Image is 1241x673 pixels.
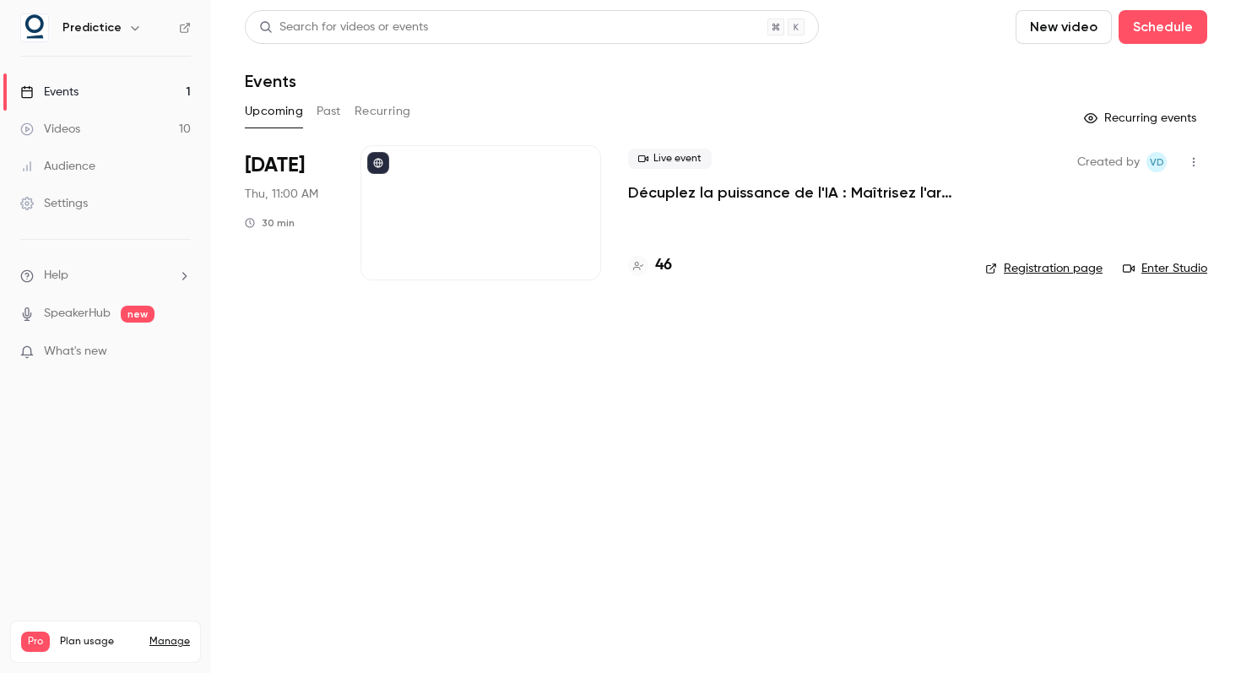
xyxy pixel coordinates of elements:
[628,254,672,277] a: 46
[20,195,88,212] div: Settings
[317,98,341,125] button: Past
[245,145,333,280] div: Sep 18 Thu, 11:00 AM (Europe/Paris)
[1016,10,1112,44] button: New video
[245,216,295,230] div: 30 min
[20,267,191,285] li: help-dropdown-opener
[20,158,95,175] div: Audience
[245,98,303,125] button: Upcoming
[44,305,111,323] a: SpeakerHub
[20,121,80,138] div: Videos
[149,635,190,649] a: Manage
[628,182,958,203] a: Décuplez la puissance de l'IA : Maîtrisez l'art du prompt avec Predictice
[1119,10,1207,44] button: Schedule
[259,19,428,36] div: Search for videos or events
[21,632,50,652] span: Pro
[628,149,712,169] span: Live event
[245,71,296,91] h1: Events
[1150,152,1164,172] span: VD
[121,306,154,323] span: new
[44,267,68,285] span: Help
[44,343,107,361] span: What's new
[245,186,318,203] span: Thu, 11:00 AM
[245,152,305,179] span: [DATE]
[60,635,139,649] span: Plan usage
[985,260,1103,277] a: Registration page
[20,84,79,100] div: Events
[1146,152,1167,172] span: Vivien Douard
[21,14,48,41] img: Predictice
[655,254,672,277] h4: 46
[1076,105,1207,132] button: Recurring events
[355,98,411,125] button: Recurring
[171,345,191,360] iframe: Noticeable Trigger
[1123,260,1207,277] a: Enter Studio
[1077,152,1140,172] span: Created by
[62,19,122,36] h6: Predictice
